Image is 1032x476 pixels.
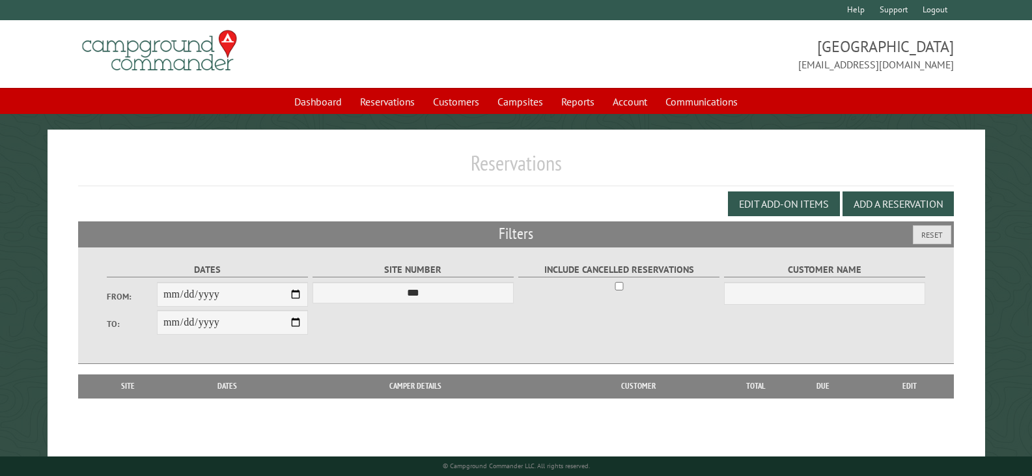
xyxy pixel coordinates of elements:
[843,191,954,216] button: Add a Reservation
[171,374,284,398] th: Dates
[352,89,423,114] a: Reservations
[284,374,548,398] th: Camper Details
[443,462,590,470] small: © Campground Commander LLC. All rights reserved.
[425,89,487,114] a: Customers
[658,89,746,114] a: Communications
[85,374,171,398] th: Site
[728,191,840,216] button: Edit Add-on Items
[107,290,157,303] label: From:
[781,374,865,398] th: Due
[78,150,954,186] h1: Reservations
[107,262,309,277] label: Dates
[107,318,157,330] label: To:
[516,36,954,72] span: [GEOGRAPHIC_DATA] [EMAIL_ADDRESS][DOMAIN_NAME]
[548,374,730,398] th: Customer
[78,25,241,76] img: Campground Commander
[490,89,551,114] a: Campsites
[865,374,954,398] th: Edit
[913,225,951,244] button: Reset
[724,262,926,277] label: Customer Name
[313,262,514,277] label: Site Number
[729,374,781,398] th: Total
[518,262,720,277] label: Include Cancelled Reservations
[286,89,350,114] a: Dashboard
[605,89,655,114] a: Account
[553,89,602,114] a: Reports
[78,221,954,246] h2: Filters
